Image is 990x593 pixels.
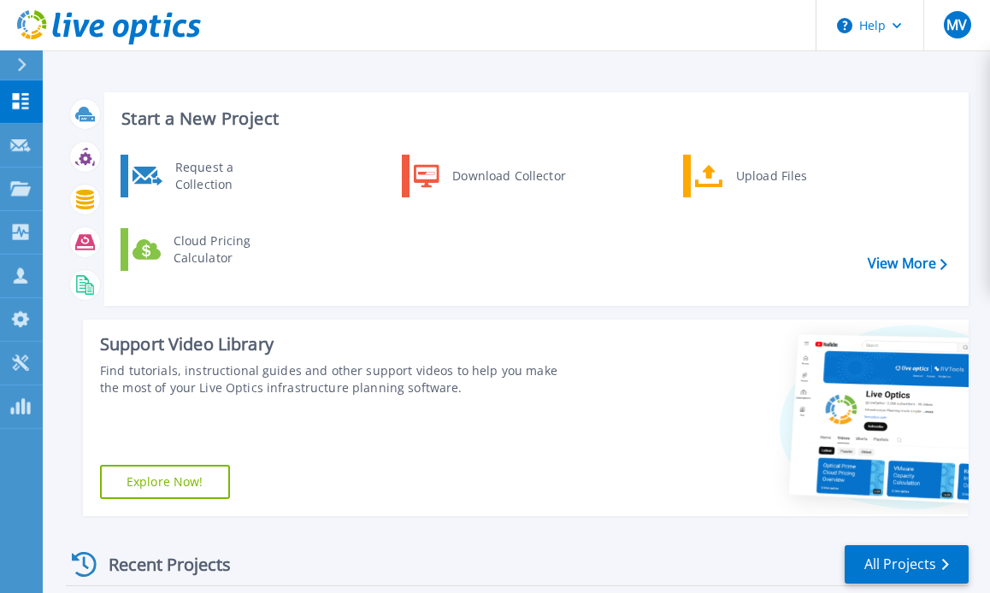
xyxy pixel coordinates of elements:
[946,18,967,32] span: MV
[402,155,577,197] a: Download Collector
[121,155,296,197] a: Request a Collection
[100,333,558,355] div: Support Video Library
[444,159,573,193] div: Download Collector
[121,228,296,271] a: Cloud Pricing Calculator
[66,543,254,585] div: Recent Projects
[683,155,858,197] a: Upload Files
[167,159,292,193] div: Request a Collection
[100,362,558,396] div: Find tutorials, instructional guides and other support videos to help you make the most of your L...
[728,159,854,193] div: Upload Files
[100,465,230,499] a: Explore Now!
[121,109,946,128] h3: Start a New Project
[868,255,947,272] a: View More
[165,232,292,267] div: Cloud Pricing Calculator
[845,545,969,584] a: All Projects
